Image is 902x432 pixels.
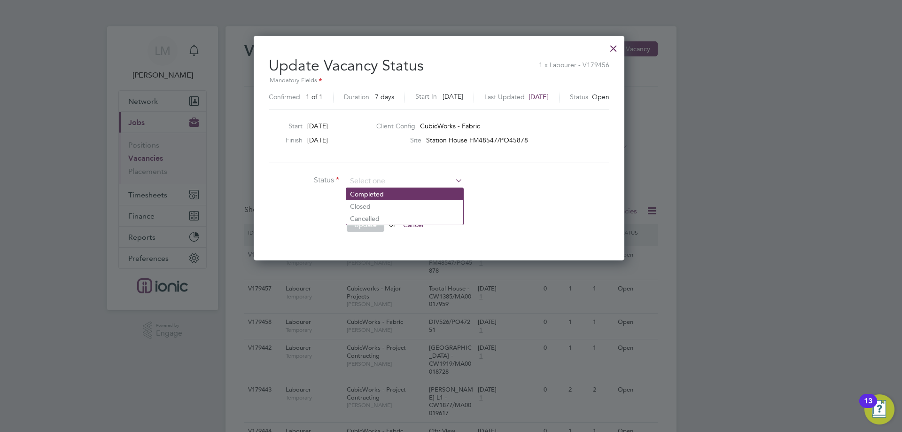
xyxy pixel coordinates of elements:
[265,122,303,130] label: Start
[346,188,463,200] li: Completed
[269,175,339,185] label: Status
[864,401,872,413] div: 13
[484,93,525,101] label: Last Updated
[306,93,323,101] span: 1 of 1
[443,92,463,101] span: [DATE]
[570,93,588,101] label: Status
[269,93,300,101] label: Confirmed
[346,212,463,225] li: Cancelled
[376,122,415,130] label: Client Config
[346,200,463,212] li: Closed
[307,136,328,144] span: [DATE]
[420,122,480,130] span: CubicWorks - Fabric
[529,93,549,101] span: [DATE]
[347,174,463,189] input: Select one
[864,394,894,424] button: Open Resource Center, 13 new notifications
[269,76,609,86] div: Mandatory Fields
[265,136,303,144] label: Finish
[344,93,369,101] label: Duration
[376,136,421,144] label: Site
[539,56,609,69] span: 1 x Labourer - V179456
[269,49,609,106] h2: Update Vacancy Status
[269,217,551,242] li: or
[375,93,394,101] span: 7 days
[426,136,528,144] span: Station House FM48547/PO45878
[415,91,437,102] label: Start In
[592,93,609,101] span: Open
[307,122,328,130] span: [DATE]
